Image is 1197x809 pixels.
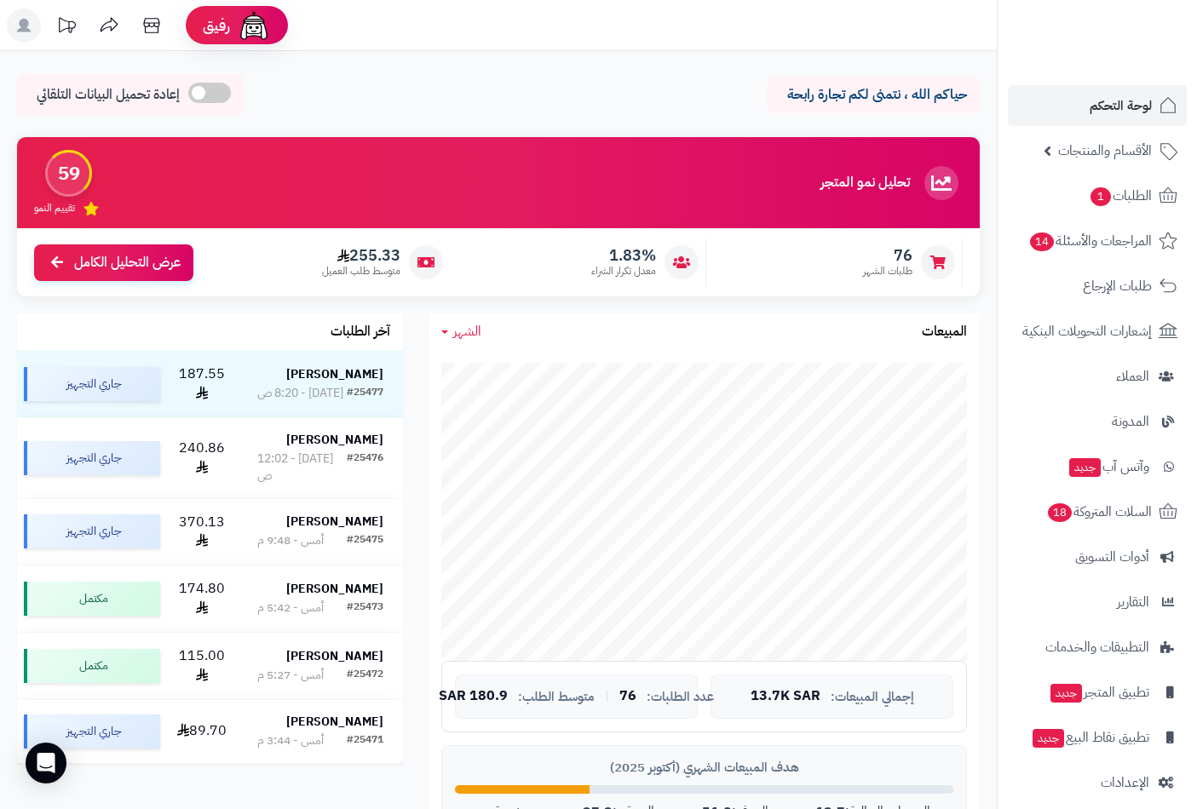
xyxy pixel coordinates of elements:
[1030,232,1054,251] span: 14
[167,418,238,498] td: 240.86
[1081,46,1181,82] img: logo-2.png
[453,321,481,341] span: الشهر
[322,264,400,278] span: متوسط طلب العميل
[1117,590,1149,614] span: التقارير
[1058,139,1152,163] span: الأقسام والمنتجات
[257,667,324,684] div: أمس - 5:27 م
[347,600,383,617] div: #25473
[1008,717,1187,758] a: تطبيق نقاط البيعجديد
[167,351,238,417] td: 187.55
[286,580,383,598] strong: [PERSON_NAME]
[167,700,238,763] td: 89.70
[455,759,953,777] div: هدف المبيعات الشهري (أكتوبر 2025)
[1022,319,1152,343] span: إشعارات التحويلات البنكية
[1008,266,1187,307] a: طلبات الإرجاع
[1008,356,1187,397] a: العملاء
[863,264,912,278] span: طلبات الشهر
[1008,627,1187,668] a: التطبيقات والخدمات
[26,743,66,783] div: Open Intercom Messenger
[605,690,609,703] span: |
[1050,684,1082,703] span: جديد
[45,9,88,47] a: تحديثات المنصة
[286,431,383,449] strong: [PERSON_NAME]
[331,324,390,340] h3: آخر الطلبات
[24,367,160,401] div: جاري التجهيز
[1112,410,1149,433] span: المدونة
[286,713,383,731] strong: [PERSON_NAME]
[1008,672,1187,713] a: تطبيق المتجرجديد
[780,85,967,105] p: حياكم الله ، نتمنى لكم تجارة رابحة
[1008,762,1187,803] a: الإعدادات
[286,365,383,383] strong: [PERSON_NAME]
[167,633,238,699] td: 115.00
[257,732,324,749] div: أمس - 3:44 م
[167,499,238,565] td: 370.13
[1091,187,1111,206] span: 1
[74,253,181,273] span: عرض التحليل الكامل
[751,689,820,704] span: 13.7K SAR
[24,649,160,683] div: مكتمل
[347,385,383,402] div: #25477
[1068,455,1149,479] span: وآتس آب
[1075,545,1149,569] span: أدوات التسويق
[647,690,714,704] span: عدد الطلبات:
[1008,221,1187,261] a: المراجعات والأسئلة14
[257,450,348,485] div: [DATE] - 12:02 ص
[286,647,383,665] strong: [PERSON_NAME]
[831,690,914,704] span: إجمالي المبيعات:
[37,85,180,105] span: إعادة تحميل البيانات التلقائي
[439,689,508,704] span: 180.9 SAR
[203,15,230,36] span: رفيق
[347,532,383,549] div: #25475
[24,582,160,616] div: مكتمل
[1046,500,1152,524] span: السلات المتروكة
[322,246,400,265] span: 255.33
[441,322,481,341] a: الشهر
[820,175,910,191] h3: تحليل نمو المتجر
[922,324,967,340] h3: المبيعات
[1028,229,1152,253] span: المراجعات والأسئلة
[347,667,383,684] div: #25472
[591,264,656,278] span: معدل تكرار الشراء
[286,513,383,531] strong: [PERSON_NAME]
[1008,491,1187,532] a: السلات المتروكة18
[237,9,271,43] img: ai-face.png
[257,600,324,617] div: أمس - 5:42 م
[1008,446,1187,487] a: وآتس آبجديد
[518,690,595,704] span: متوسط الطلب:
[1008,401,1187,442] a: المدونة
[1090,94,1152,118] span: لوحة التحكم
[347,732,383,749] div: #25471
[1008,175,1187,216] a: الطلبات1
[1089,184,1152,208] span: الطلبات
[1031,726,1149,749] span: تطبيق نقاط البيع
[24,441,160,475] div: جاري التجهيز
[1048,503,1072,522] span: 18
[347,450,383,485] div: #25476
[1101,771,1149,795] span: الإعدادات
[1083,274,1152,298] span: طلبات الإرجاع
[1049,680,1149,704] span: تطبيق المتجر
[1008,85,1187,126] a: لوحة التحكم
[863,246,912,265] span: 76
[24,714,160,749] div: جاري التجهيز
[257,385,343,402] div: [DATE] - 8:20 ص
[591,246,656,265] span: 1.83%
[167,565,238,632] td: 174.80
[1008,536,1187,577] a: أدوات التسويق
[1045,635,1149,659] span: التطبيقات والخدمات
[1008,582,1187,623] a: التقارير
[1033,729,1064,748] span: جديد
[1116,364,1149,388] span: العملاء
[34,244,193,281] a: عرض التحليل الكامل
[34,201,75,215] span: تقييم النمو
[24,514,160,548] div: جاري التجهيز
[1008,311,1187,352] a: إشعارات التحويلات البنكية
[1069,458,1101,477] span: جديد
[257,532,324,549] div: أمس - 9:48 م
[619,689,636,704] span: 76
